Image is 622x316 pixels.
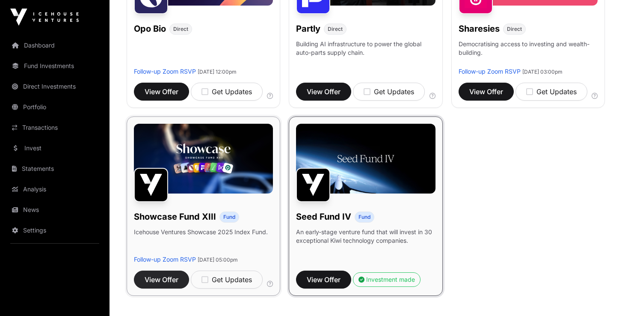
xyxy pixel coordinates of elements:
[459,40,598,67] p: Democratising access to investing and wealth-building.
[191,271,263,289] button: Get Updates
[134,211,216,223] h1: Showcase Fund XIII
[296,124,435,194] img: Seed-Fund-4_Banner.jpg
[201,86,252,97] div: Get Updates
[353,272,421,287] button: Investment made
[134,168,168,202] img: Showcase Fund XIII
[7,98,103,116] a: Portfolio
[353,83,425,101] button: Get Updates
[198,69,237,75] span: [DATE] 12:00pm
[515,83,587,101] button: Get Updates
[459,23,500,35] h1: Sharesies
[469,86,503,97] span: View Offer
[7,221,103,240] a: Settings
[198,256,238,263] span: [DATE] 05:00pm
[7,57,103,75] a: Fund Investments
[201,274,252,285] div: Get Updates
[191,83,263,101] button: Get Updates
[296,83,351,101] button: View Offer
[7,118,103,137] a: Transactions
[7,77,103,96] a: Direct Investments
[296,168,330,202] img: Seed Fund IV
[296,211,351,223] h1: Seed Fund IV
[579,275,622,316] iframe: Chat Widget
[134,228,268,236] p: Icehouse Ventures Showcase 2025 Index Fund.
[145,86,178,97] span: View Offer
[7,200,103,219] a: News
[459,83,514,101] button: View Offer
[358,275,415,284] div: Investment made
[134,83,189,101] button: View Offer
[459,68,521,75] a: Follow-up Zoom RSVP
[358,214,370,221] span: Fund
[7,180,103,199] a: Analysis
[296,271,351,289] button: View Offer
[134,124,273,194] img: Showcase-Fund-Banner-1.jpg
[134,271,189,289] button: View Offer
[296,228,435,245] p: An early-stage venture fund that will invest in 30 exceptional Kiwi technology companies.
[522,69,563,75] span: [DATE] 03:00pm
[134,23,166,35] h1: Opo Bio
[307,86,341,97] span: View Offer
[526,86,577,97] div: Get Updates
[173,26,188,33] span: Direct
[7,159,103,178] a: Statements
[134,68,196,75] a: Follow-up Zoom RSVP
[7,36,103,55] a: Dashboard
[296,23,320,35] h1: Partly
[364,86,414,97] div: Get Updates
[328,26,343,33] span: Direct
[307,274,341,285] span: View Offer
[134,256,196,263] a: Follow-up Zoom RSVP
[145,274,178,285] span: View Offer
[7,139,103,158] a: Invest
[296,40,435,67] p: Building AI infrastructure to power the global auto-parts supply chain.
[507,26,522,33] span: Direct
[10,9,79,26] img: Icehouse Ventures Logo
[223,214,235,221] span: Fund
